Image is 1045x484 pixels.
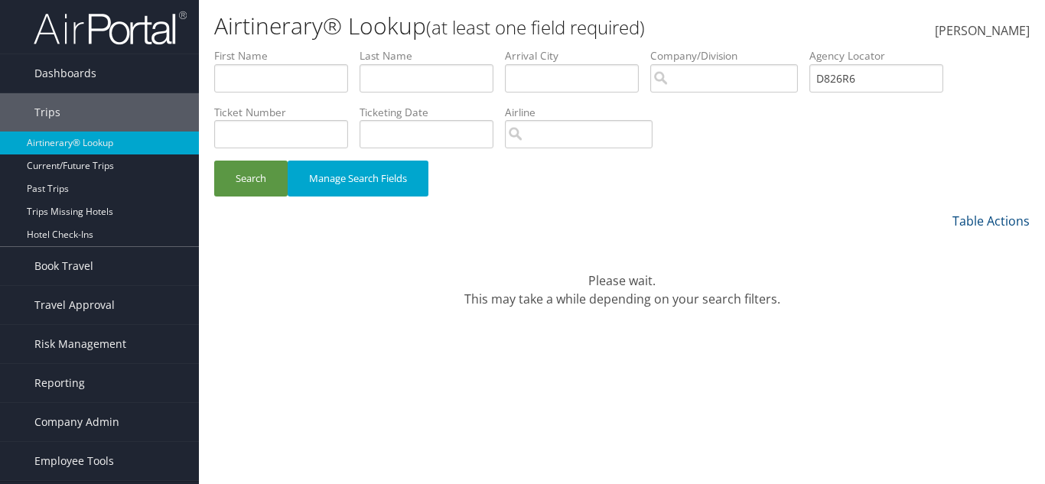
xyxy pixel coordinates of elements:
[34,442,114,480] span: Employee Tools
[34,325,126,363] span: Risk Management
[935,22,1030,39] span: [PERSON_NAME]
[935,8,1030,55] a: [PERSON_NAME]
[214,48,360,63] label: First Name
[214,105,360,120] label: Ticket Number
[214,161,288,197] button: Search
[360,105,505,120] label: Ticketing Date
[34,286,115,324] span: Travel Approval
[34,364,85,402] span: Reporting
[360,48,505,63] label: Last Name
[650,48,809,63] label: Company/Division
[952,213,1030,229] a: Table Actions
[34,54,96,93] span: Dashboards
[34,10,187,46] img: airportal-logo.png
[426,15,645,40] small: (at least one field required)
[34,403,119,441] span: Company Admin
[505,105,664,120] label: Airline
[214,10,758,42] h1: Airtinerary® Lookup
[34,93,60,132] span: Trips
[809,48,955,63] label: Agency Locator
[505,48,650,63] label: Arrival City
[34,247,93,285] span: Book Travel
[214,253,1030,308] div: Please wait. This may take a while depending on your search filters.
[288,161,428,197] button: Manage Search Fields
